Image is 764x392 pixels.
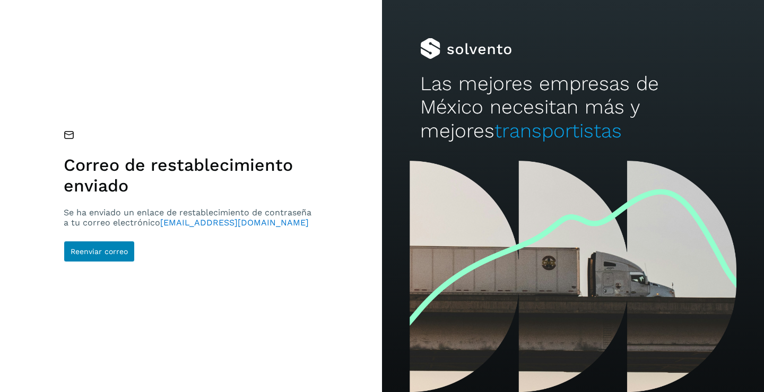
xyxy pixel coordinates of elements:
h2: Las mejores empresas de México necesitan más y mejores [420,72,726,143]
span: Reenviar correo [71,248,128,255]
span: [EMAIL_ADDRESS][DOMAIN_NAME] [160,217,309,228]
p: Se ha enviado un enlace de restablecimiento de contraseña a tu correo electrónico [64,207,316,228]
span: transportistas [494,119,622,142]
h1: Correo de restablecimiento enviado [64,155,316,196]
button: Reenviar correo [64,241,135,262]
